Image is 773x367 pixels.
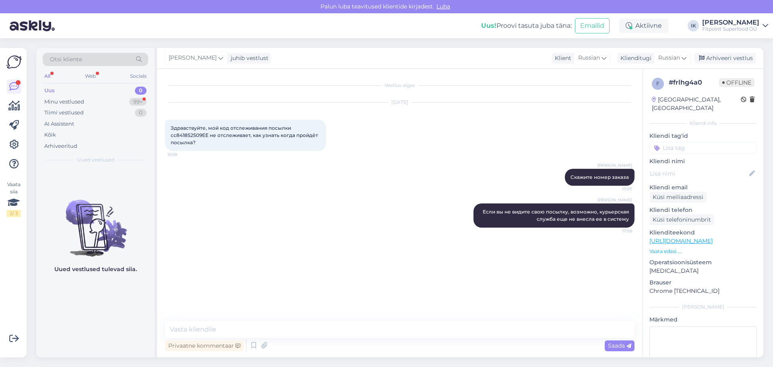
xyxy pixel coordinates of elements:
div: Tiimi vestlused [44,109,84,117]
div: Fitpoint Superfood OÜ [702,26,759,32]
input: Lisa tag [649,142,757,154]
div: Privaatne kommentaar [165,340,244,351]
p: Märkmed [649,315,757,324]
p: Vaata edasi ... [649,248,757,255]
p: [MEDICAL_DATA] [649,267,757,275]
p: Kliendi tag'id [649,132,757,140]
span: Saada [608,342,631,349]
p: Uued vestlused tulevad siia. [54,265,137,274]
div: [PERSON_NAME] [649,303,757,311]
button: Emailid [575,18,610,33]
b: Uus! [481,22,496,29]
div: 0 [135,109,147,117]
img: Askly Logo [6,54,22,70]
div: Vestlus algas [165,82,635,89]
div: Arhiveeri vestlus [694,53,756,64]
span: [PERSON_NAME] [597,162,632,168]
div: 99+ [129,98,147,106]
span: Если вы не видите свою посылку, возможно, курьерская служба еще не внесла ее в систему [483,209,630,222]
span: 17:07 [602,186,632,192]
div: Web [83,71,97,81]
span: 16:58 [167,151,198,158]
p: Kliendi nimi [649,157,757,166]
div: # frlhg4a0 [669,78,719,87]
p: Chrome [TECHNICAL_ID] [649,287,757,295]
span: 17:08 [602,228,632,234]
a: [URL][DOMAIN_NAME] [649,237,713,245]
a: [PERSON_NAME]Fitpoint Superfood OÜ [702,19,768,32]
div: Proovi tasuta juba täna: [481,21,572,31]
div: Vaata siia [6,181,21,217]
div: juhib vestlust [227,54,269,62]
div: AI Assistent [44,120,74,128]
div: [GEOGRAPHIC_DATA], [GEOGRAPHIC_DATA] [652,95,741,112]
span: Russian [578,54,600,62]
div: Arhiveeritud [44,142,77,150]
span: f [656,81,659,87]
div: Klient [552,54,571,62]
span: [PERSON_NAME] [169,54,217,62]
div: 2 / 3 [6,210,21,217]
div: [DATE] [165,99,635,106]
div: All [43,71,52,81]
span: Otsi kliente [50,55,82,64]
p: Kliendi telefon [649,206,757,214]
div: Kõik [44,131,56,139]
div: Aktiivne [619,19,668,33]
div: IK [688,20,699,31]
div: Minu vestlused [44,98,84,106]
div: Klienditugi [617,54,651,62]
div: Küsi meiliaadressi [649,192,707,203]
p: Klienditeekond [649,228,757,237]
div: Kliendi info [649,120,757,127]
span: Скажите номер заказа [570,174,629,180]
div: [PERSON_NAME] [702,19,759,26]
span: Uued vestlused [77,156,114,164]
div: Uus [44,87,55,95]
p: Brauser [649,278,757,287]
p: Operatsioonisüsteem [649,258,757,267]
img: No chats [36,185,155,258]
span: Здравствуйте, мой код отслеживания посылки сс841852509ЕЕ не отслеживает, как узнать когда пройдёт... [171,125,319,145]
div: Küsi telefoninumbrit [649,214,714,225]
span: Luba [434,3,453,10]
div: 0 [135,87,147,95]
span: Offline [719,78,754,87]
span: Russian [658,54,680,62]
span: [PERSON_NAME] [597,197,632,203]
p: Kliendi email [649,183,757,192]
div: Socials [128,71,148,81]
input: Lisa nimi [650,169,748,178]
